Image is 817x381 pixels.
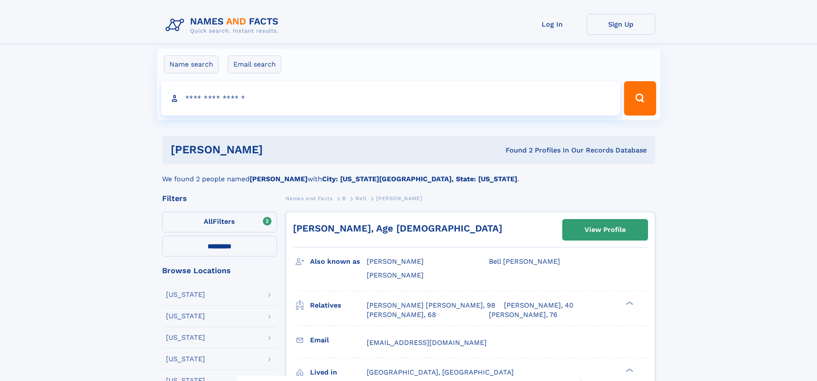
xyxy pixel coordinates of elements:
[356,195,366,201] span: Bell
[171,144,384,155] h1: [PERSON_NAME]
[286,193,333,204] a: Names and Facts
[293,223,502,234] a: [PERSON_NAME], Age [DEMOGRAPHIC_DATA]
[367,271,424,279] span: [PERSON_NAME]
[164,55,219,73] label: Name search
[585,220,626,240] div: View Profile
[204,217,213,226] span: All
[310,333,367,347] h3: Email
[367,301,495,310] a: [PERSON_NAME] [PERSON_NAME], 98
[166,313,205,320] div: [US_STATE]
[162,195,277,202] div: Filters
[356,193,366,204] a: Bell
[624,81,656,116] button: Search Button
[342,193,346,204] a: B
[322,175,517,183] b: City: [US_STATE][GEOGRAPHIC_DATA], State: [US_STATE]
[310,254,367,269] h3: Also known as
[367,257,424,265] span: [PERSON_NAME]
[624,300,634,306] div: ❯
[384,146,647,155] div: Found 2 Profiles In Our Records Database
[162,212,277,232] label: Filters
[342,195,346,201] span: B
[376,195,422,201] span: [PERSON_NAME]
[166,334,205,341] div: [US_STATE]
[367,368,514,376] span: [GEOGRAPHIC_DATA], [GEOGRAPHIC_DATA]
[162,267,277,274] div: Browse Locations
[166,291,205,298] div: [US_STATE]
[228,55,281,73] label: Email search
[489,310,558,320] a: [PERSON_NAME], 76
[587,14,655,35] a: Sign Up
[250,175,308,183] b: [PERSON_NAME]
[518,14,587,35] a: Log In
[310,298,367,313] h3: Relatives
[489,257,560,265] span: Bell [PERSON_NAME]
[166,356,205,363] div: [US_STATE]
[367,338,487,347] span: [EMAIL_ADDRESS][DOMAIN_NAME]
[624,367,634,373] div: ❯
[162,164,655,184] div: We found 2 people named with .
[504,301,573,310] a: [PERSON_NAME], 40
[367,310,436,320] a: [PERSON_NAME], 68
[563,219,648,240] a: View Profile
[161,81,621,116] input: search input
[310,365,367,380] h3: Lived in
[162,14,286,37] img: Logo Names and Facts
